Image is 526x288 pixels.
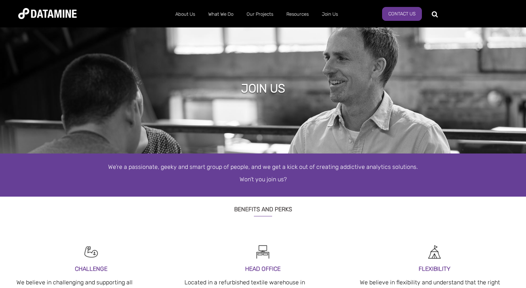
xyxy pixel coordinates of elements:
[202,5,240,24] a: What We Do
[240,5,280,24] a: Our Projects
[184,264,342,274] h3: HEAD OFFICE
[255,244,271,260] img: Recruitment
[382,7,422,21] a: Contact Us
[55,197,471,216] h3: Benefits and Perks
[18,8,77,19] img: Datamine
[16,264,166,274] h3: CHALLENGE
[280,5,315,24] a: Resources
[83,244,99,260] img: Recruitment
[55,175,471,184] p: Won’t you join us?
[315,5,344,24] a: Join Us
[241,80,285,96] h1: Join Us
[426,244,443,260] img: Recruitment
[360,264,510,274] h3: FLEXIBILITY
[169,5,202,24] a: About Us
[55,163,471,171] p: We’re a passionate, geeky and smart group of people, and we get a kick out of creating addictive ...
